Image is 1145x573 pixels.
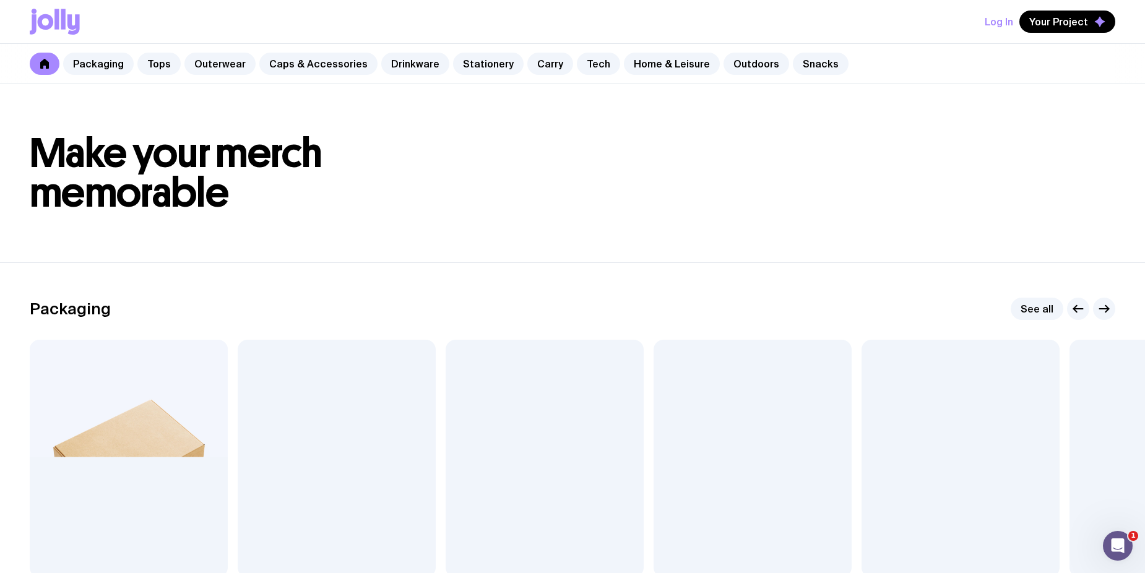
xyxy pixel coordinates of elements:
[1029,15,1088,28] span: Your Project
[63,53,134,75] a: Packaging
[985,11,1013,33] button: Log In
[184,53,256,75] a: Outerwear
[30,299,111,318] h2: Packaging
[1103,531,1133,561] iframe: Intercom live chat
[793,53,849,75] a: Snacks
[453,53,524,75] a: Stationery
[624,53,720,75] a: Home & Leisure
[137,53,181,75] a: Tops
[724,53,789,75] a: Outdoors
[1019,11,1115,33] button: Your Project
[259,53,378,75] a: Caps & Accessories
[30,129,322,217] span: Make your merch memorable
[577,53,620,75] a: Tech
[381,53,449,75] a: Drinkware
[1128,531,1138,541] span: 1
[1011,298,1063,320] a: See all
[527,53,573,75] a: Carry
